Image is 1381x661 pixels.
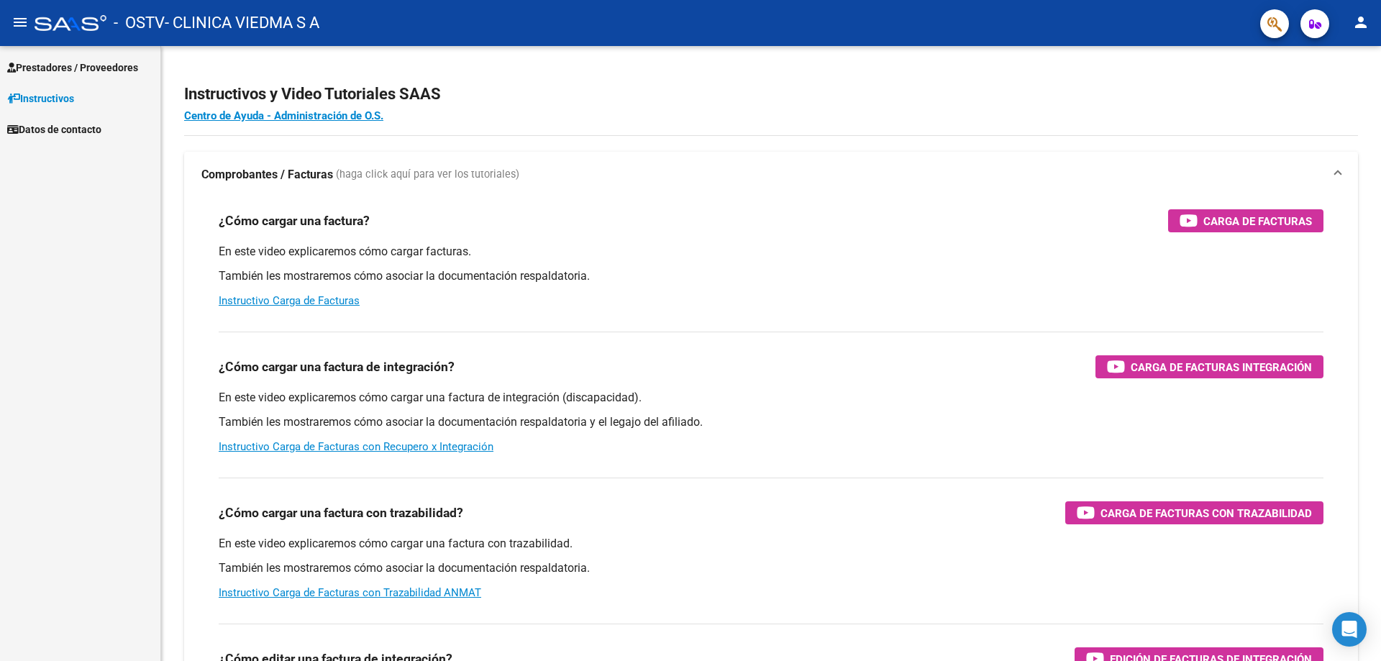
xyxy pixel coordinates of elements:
[165,7,319,39] span: - CLINICA VIEDMA S A
[219,560,1323,576] p: También les mostraremos cómo asociar la documentación respaldatoria.
[219,503,463,523] h3: ¿Cómo cargar una factura con trazabilidad?
[219,357,455,377] h3: ¿Cómo cargar una factura de integración?
[1168,209,1323,232] button: Carga de Facturas
[1100,504,1312,522] span: Carga de Facturas con Trazabilidad
[1203,212,1312,230] span: Carga de Facturas
[1095,355,1323,378] button: Carga de Facturas Integración
[7,91,74,106] span: Instructivos
[336,167,519,183] span: (haga click aquí para ver los tutoriales)
[219,294,360,307] a: Instructivo Carga de Facturas
[1352,14,1369,31] mat-icon: person
[184,81,1358,108] h2: Instructivos y Video Tutoriales SAAS
[219,390,1323,406] p: En este video explicaremos cómo cargar una factura de integración (discapacidad).
[114,7,165,39] span: - OSTV
[1065,501,1323,524] button: Carga de Facturas con Trazabilidad
[219,268,1323,284] p: También les mostraremos cómo asociar la documentación respaldatoria.
[184,152,1358,198] mat-expansion-panel-header: Comprobantes / Facturas (haga click aquí para ver los tutoriales)
[1131,358,1312,376] span: Carga de Facturas Integración
[219,244,1323,260] p: En este video explicaremos cómo cargar facturas.
[7,60,138,76] span: Prestadores / Proveedores
[1332,612,1367,647] div: Open Intercom Messenger
[219,440,493,453] a: Instructivo Carga de Facturas con Recupero x Integración
[201,167,333,183] strong: Comprobantes / Facturas
[12,14,29,31] mat-icon: menu
[7,122,101,137] span: Datos de contacto
[184,109,383,122] a: Centro de Ayuda - Administración de O.S.
[219,211,370,231] h3: ¿Cómo cargar una factura?
[219,536,1323,552] p: En este video explicaremos cómo cargar una factura con trazabilidad.
[219,414,1323,430] p: También les mostraremos cómo asociar la documentación respaldatoria y el legajo del afiliado.
[219,586,481,599] a: Instructivo Carga de Facturas con Trazabilidad ANMAT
